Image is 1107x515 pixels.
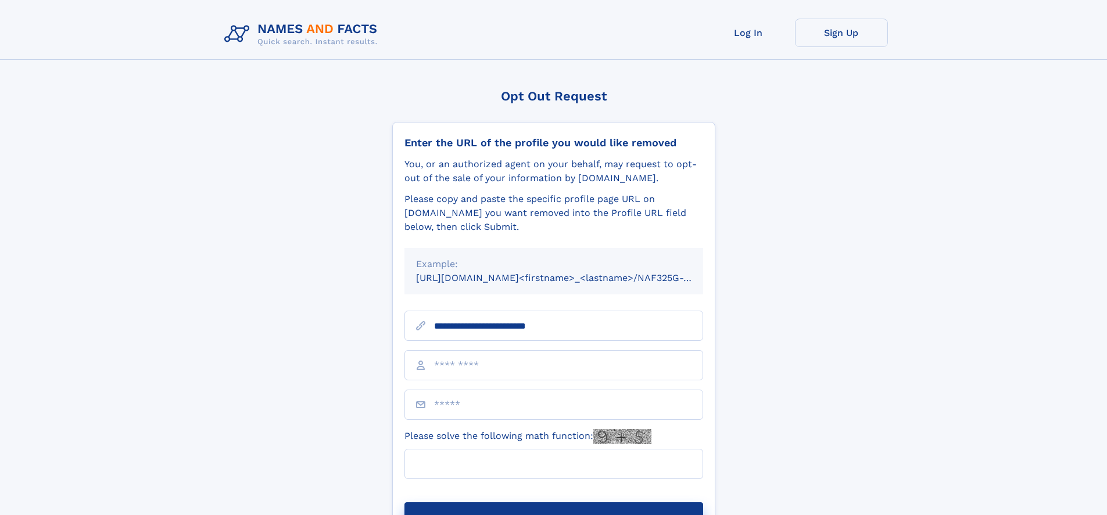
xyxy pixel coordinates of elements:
img: Logo Names and Facts [220,19,387,50]
a: Log In [702,19,795,47]
label: Please solve the following math function: [404,429,651,444]
div: Opt Out Request [392,89,715,103]
div: Enter the URL of the profile you would like removed [404,136,703,149]
small: [URL][DOMAIN_NAME]<firstname>_<lastname>/NAF325G-xxxxxxxx [416,272,725,283]
a: Sign Up [795,19,888,47]
div: Example: [416,257,692,271]
div: You, or an authorized agent on your behalf, may request to opt-out of the sale of your informatio... [404,157,703,185]
div: Please copy and paste the specific profile page URL on [DOMAIN_NAME] you want removed into the Pr... [404,192,703,234]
